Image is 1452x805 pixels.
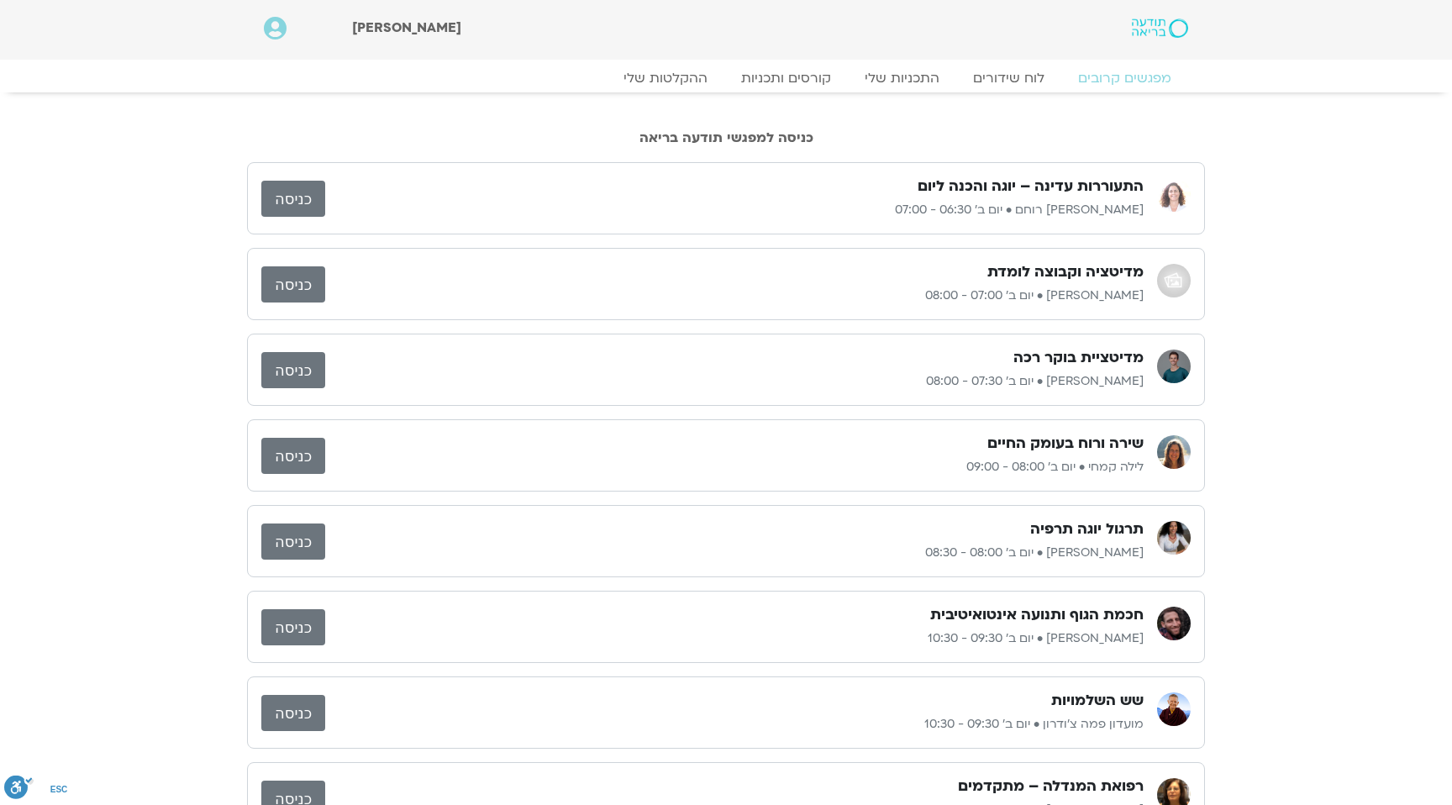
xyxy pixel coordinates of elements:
img: אורי דאובר [1157,350,1191,383]
img: בן קמינסקי [1157,607,1191,640]
a: התכניות שלי [848,70,956,87]
nav: Menu [264,70,1188,87]
span: [PERSON_NAME] [352,18,461,37]
p: מועדון פמה צ'ודרון • יום ב׳ 09:30 - 10:30 [325,714,1144,734]
h3: חכמת הגוף ותנועה אינטואיטיבית [930,605,1144,625]
h2: כניסה למפגשי תודעה בריאה [247,130,1205,145]
a: כניסה [261,438,325,474]
img: לילה קמחי [1157,435,1191,469]
img: מועדון פמה צ'ודרון [1157,692,1191,726]
a: כניסה [261,352,325,388]
a: מפגשים קרובים [1061,70,1188,87]
a: כניסה [261,524,325,560]
img: אודי שפריר [1157,264,1191,297]
p: [PERSON_NAME] • יום ב׳ 09:30 - 10:30 [325,629,1144,649]
p: [PERSON_NAME] • יום ב׳ 07:00 - 08:00 [325,286,1144,306]
img: ענת קדר [1157,521,1191,555]
p: [PERSON_NAME] • יום ב׳ 07:30 - 08:00 [325,371,1144,392]
p: [PERSON_NAME] • יום ב׳ 08:00 - 08:30 [325,543,1144,563]
h3: מדיטציית בוקר רכה [1013,348,1144,368]
h3: שירה ורוח בעומק החיים [987,434,1144,454]
a: קורסים ותכניות [724,70,848,87]
p: לילה קמחי • יום ב׳ 08:00 - 09:00 [325,457,1144,477]
a: כניסה [261,695,325,731]
a: ההקלטות שלי [607,70,724,87]
p: [PERSON_NAME] רוחם • יום ב׳ 06:30 - 07:00 [325,200,1144,220]
h3: התעוררות עדינה – יוגה והכנה ליום [918,176,1144,197]
h3: שש השלמויות [1051,691,1144,711]
h3: מדיטציה וקבוצה לומדת [987,262,1144,282]
img: אורנה סמלסון רוחם [1157,178,1191,212]
h3: רפואת המנדלה – מתקדמים [958,776,1144,797]
a: כניסה [261,609,325,645]
h3: תרגול יוגה תרפיה [1030,519,1144,539]
a: כניסה [261,181,325,217]
a: כניסה [261,266,325,303]
a: לוח שידורים [956,70,1061,87]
